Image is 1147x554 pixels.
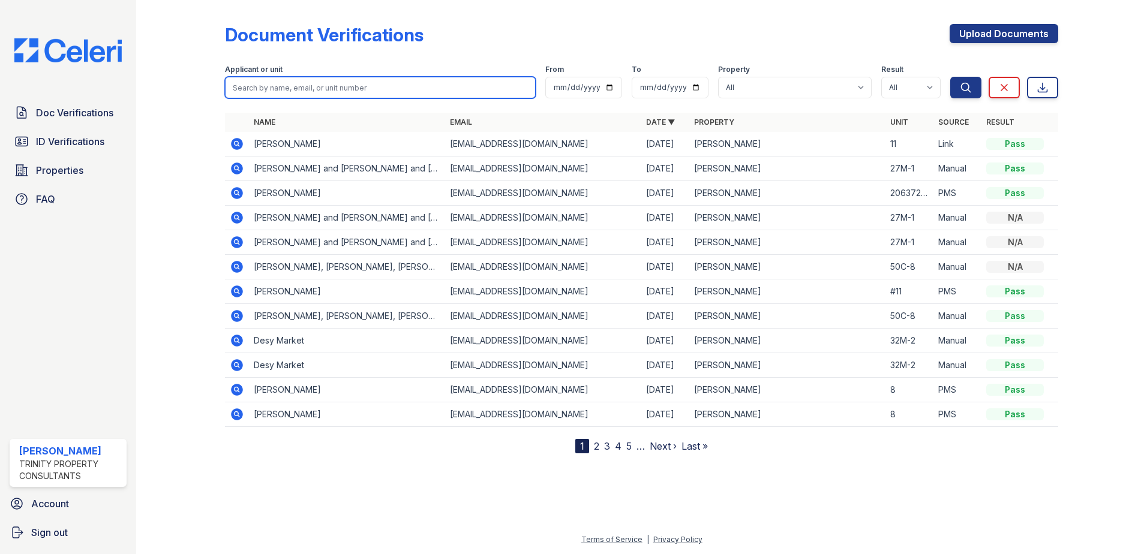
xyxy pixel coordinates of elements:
[445,304,641,329] td: [EMAIL_ADDRESS][DOMAIN_NAME]
[641,156,689,181] td: [DATE]
[647,535,649,544] div: |
[986,335,1044,347] div: Pass
[933,156,981,181] td: Manual
[933,329,981,353] td: Manual
[689,329,885,353] td: [PERSON_NAME]
[10,187,127,211] a: FAQ
[5,492,131,516] a: Account
[545,65,564,74] label: From
[986,236,1044,248] div: N/A
[986,261,1044,273] div: N/A
[249,279,445,304] td: [PERSON_NAME]
[225,77,536,98] input: Search by name, email, or unit number
[933,402,981,427] td: PMS
[885,329,933,353] td: 32M-2
[249,255,445,279] td: [PERSON_NAME], [PERSON_NAME], [PERSON_NAME], [PERSON_NAME]
[632,65,641,74] label: To
[31,525,68,540] span: Sign out
[575,439,589,453] div: 1
[604,440,610,452] a: 3
[641,279,689,304] td: [DATE]
[445,255,641,279] td: [EMAIL_ADDRESS][DOMAIN_NAME]
[641,230,689,255] td: [DATE]
[986,138,1044,150] div: Pass
[636,439,645,453] span: …
[581,535,642,544] a: Terms of Service
[718,65,750,74] label: Property
[36,163,83,177] span: Properties
[36,134,104,149] span: ID Verifications
[641,181,689,206] td: [DATE]
[689,206,885,230] td: [PERSON_NAME]
[249,304,445,329] td: [PERSON_NAME], [PERSON_NAME], [PERSON_NAME], [PERSON_NAME]
[594,440,599,452] a: 2
[933,304,981,329] td: Manual
[445,156,641,181] td: [EMAIL_ADDRESS][DOMAIN_NAME]
[885,279,933,304] td: #11
[10,101,127,125] a: Doc Verifications
[986,118,1014,127] a: Result
[986,212,1044,224] div: N/A
[689,255,885,279] td: [PERSON_NAME]
[689,279,885,304] td: [PERSON_NAME]
[249,353,445,378] td: Desy Market
[933,132,981,156] td: Link
[646,118,675,127] a: Date ▼
[885,353,933,378] td: 32M-2
[689,181,885,206] td: [PERSON_NAME]
[933,206,981,230] td: Manual
[933,279,981,304] td: PMS
[5,520,131,544] a: Sign out
[885,156,933,181] td: 27M-1
[933,181,981,206] td: PMS
[885,402,933,427] td: 8
[641,255,689,279] td: [DATE]
[890,118,908,127] a: Unit
[36,192,55,206] span: FAQ
[885,206,933,230] td: 27M-1
[445,230,641,255] td: [EMAIL_ADDRESS][DOMAIN_NAME]
[881,65,903,74] label: Result
[641,402,689,427] td: [DATE]
[694,118,734,127] a: Property
[626,440,632,452] a: 5
[450,118,472,127] a: Email
[933,255,981,279] td: Manual
[254,118,275,127] a: Name
[986,310,1044,322] div: Pass
[986,285,1044,297] div: Pass
[5,38,131,62] img: CE_Logo_Blue-a8612792a0a2168367f1c8372b55b34899dd931a85d93a1a3d3e32e68fde9ad4.png
[885,255,933,279] td: 50C-8
[885,181,933,206] td: 20637229
[445,402,641,427] td: [EMAIL_ADDRESS][DOMAIN_NAME]
[249,206,445,230] td: [PERSON_NAME] and [PERSON_NAME] and [PERSON_NAME]
[885,132,933,156] td: 11
[19,458,122,482] div: Trinity Property Consultants
[641,206,689,230] td: [DATE]
[689,132,885,156] td: [PERSON_NAME]
[615,440,621,452] a: 4
[36,106,113,120] span: Doc Verifications
[641,132,689,156] td: [DATE]
[689,304,885,329] td: [PERSON_NAME]
[249,329,445,353] td: Desy Market
[445,279,641,304] td: [EMAIL_ADDRESS][DOMAIN_NAME]
[689,230,885,255] td: [PERSON_NAME]
[249,181,445,206] td: [PERSON_NAME]
[249,378,445,402] td: [PERSON_NAME]
[650,440,677,452] a: Next ›
[986,162,1044,174] div: Pass
[445,206,641,230] td: [EMAIL_ADDRESS][DOMAIN_NAME]
[641,329,689,353] td: [DATE]
[10,130,127,153] a: ID Verifications
[689,156,885,181] td: [PERSON_NAME]
[933,353,981,378] td: Manual
[249,156,445,181] td: [PERSON_NAME] and [PERSON_NAME] and [PERSON_NAME]
[19,444,122,458] div: [PERSON_NAME]
[445,353,641,378] td: [EMAIL_ADDRESS][DOMAIN_NAME]
[933,230,981,255] td: Manual
[681,440,708,452] a: Last »
[31,496,69,511] span: Account
[950,24,1058,43] a: Upload Documents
